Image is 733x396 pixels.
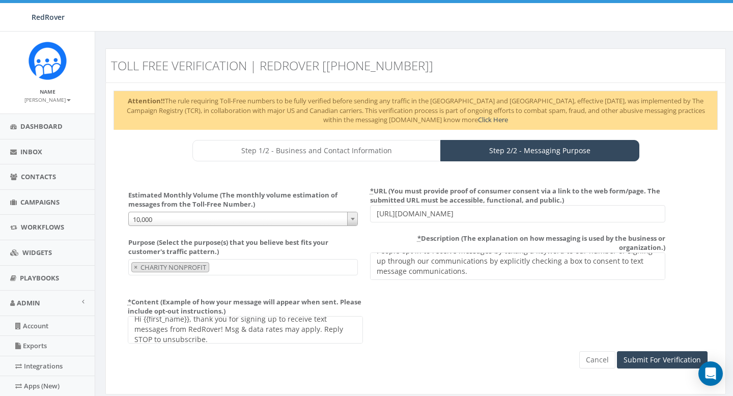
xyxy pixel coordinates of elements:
[128,212,358,226] span: 10,000
[192,140,441,161] a: Step 1/2 - Business and Contact Information
[134,263,137,272] span: ×
[128,96,165,105] strong: Attention!!
[20,197,60,207] span: Campaigns
[132,263,139,272] button: Remove item
[17,298,40,307] span: Admin
[29,42,67,80] img: Rally_Corp_Icon.png
[21,172,56,181] span: Contacts
[20,122,63,131] span: Dashboard
[579,351,615,369] a: Cancel
[370,186,374,195] abbr: required
[114,91,718,130] div: The rule requiring Toll-Free numbers to be fully verified before sending any traffic in the [GEOG...
[128,190,358,209] label: Estimated Monthly Volume (The monthly volume estimation of messages from the Toll-Free Number.)
[698,361,723,386] div: Open Intercom Messenger
[417,234,421,243] abbr: required
[21,222,64,232] span: Workflows
[128,238,358,257] label: Purpose (Select the purpose(s) that you believe best fits your customer's traffic pattern.)
[212,263,217,272] textarea: Search
[128,297,131,306] abbr: required
[24,96,71,103] small: [PERSON_NAME]
[20,273,59,282] span: Playbooks
[440,140,639,161] a: Step 2/2 - Messaging Purpose
[370,230,665,252] label: Description (The explanation on how messaging is used by the business or organization.)
[617,351,708,369] input: Submit For Verification
[478,115,508,124] a: Click Here
[128,294,363,316] label: Content (Example of how your message will appear when sent. Please include opt-out instructions.)
[370,183,665,205] label: URL (You must provide proof of consumer consent via a link to the web form/page. The submitted UR...
[22,248,52,257] span: Widgets
[139,263,209,272] span: CHARITY NONPROFIT
[128,316,363,344] textarea: Hi {{first_name}}, thanks for connecting! This is a message from {{organization_name}}. Reply STO...
[370,252,665,280] textarea: People opt in to receive messages by texting a keyword to our number or signing up on our website...
[24,95,71,104] a: [PERSON_NAME]
[370,205,665,222] input: URL
[20,147,42,156] span: Inbox
[131,262,209,273] li: CHARITY NONPROFIT
[32,12,65,22] span: RedRover
[111,59,564,72] h3: Toll Free Verification | RedRover [[PHONE_NUMBER]]
[129,212,358,227] span: 10,000
[40,88,55,95] small: Name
